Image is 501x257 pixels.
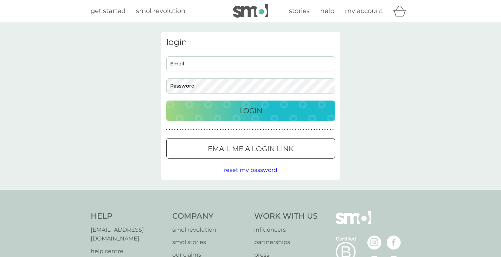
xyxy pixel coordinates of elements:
p: ● [177,128,178,131]
p: ● [217,128,218,131]
h4: Help [91,211,166,222]
p: ● [174,128,175,131]
p: ● [297,128,299,131]
p: ● [276,128,277,131]
button: Login [166,101,335,121]
p: ● [332,128,334,131]
p: ● [236,128,237,131]
p: ● [289,128,291,131]
p: ● [206,128,208,131]
p: ● [169,128,170,131]
a: help centre [91,247,166,256]
p: ● [190,128,192,131]
p: ● [295,128,296,131]
p: ● [303,128,304,131]
span: stories [289,7,310,15]
a: stories [289,6,310,16]
p: ● [300,128,302,131]
p: ● [316,128,318,131]
p: ● [195,128,197,131]
a: influencers [254,225,318,234]
p: ● [263,128,264,131]
p: ● [212,128,213,131]
h3: login [166,37,335,47]
div: basket [393,4,411,18]
span: help [320,7,334,15]
p: ● [246,128,248,131]
p: ● [287,128,288,131]
p: ● [314,128,315,131]
p: ● [188,128,189,131]
h4: Company [172,211,247,222]
p: ● [204,128,205,131]
p: ● [231,128,232,131]
p: ● [281,128,283,131]
p: ● [182,128,184,131]
p: ● [185,128,186,131]
a: get started [91,6,126,16]
p: ● [193,128,194,131]
a: smol revolution [136,6,185,16]
a: my account [345,6,383,16]
p: ● [311,128,312,131]
a: help [320,6,334,16]
a: smol stories [172,238,247,247]
p: ● [214,128,216,131]
p: ● [252,128,253,131]
p: ● [265,128,267,131]
img: visit the smol Facebook page [387,236,401,250]
p: ● [238,128,240,131]
p: ● [225,128,226,131]
p: ● [279,128,280,131]
p: ● [201,128,203,131]
p: ● [233,128,235,131]
p: ● [327,128,328,131]
p: Login [239,105,262,116]
p: ● [268,128,269,131]
p: ● [198,128,200,131]
p: ● [271,128,272,131]
img: smol [233,4,268,18]
p: ● [220,128,221,131]
p: ● [319,128,320,131]
p: ● [166,128,168,131]
p: ● [274,128,275,131]
a: partnerships [254,238,318,247]
h4: Work With Us [254,211,318,222]
p: ● [292,128,294,131]
p: ● [324,128,326,131]
p: ● [241,128,243,131]
img: smol [336,211,371,235]
p: ● [180,128,181,131]
p: ● [260,128,261,131]
p: ● [308,128,310,131]
p: ● [172,128,173,131]
p: ● [322,128,323,131]
p: Email me a login link [208,143,294,154]
p: ● [284,128,285,131]
span: my account [345,7,383,15]
p: ● [330,128,331,131]
p: ● [228,128,229,131]
a: [EMAIL_ADDRESS][DOMAIN_NAME] [91,225,166,243]
p: ● [244,128,245,131]
span: smol revolution [136,7,185,15]
p: ● [257,128,259,131]
span: reset my password [224,167,277,173]
button: reset my password [224,166,277,175]
p: ● [223,128,224,131]
button: Email me a login link [166,138,335,159]
a: smol revolution [172,225,247,234]
span: get started [91,7,126,15]
p: ● [249,128,251,131]
p: ● [209,128,211,131]
img: visit the smol Instagram page [367,236,381,250]
p: ● [306,128,307,131]
p: ● [255,128,256,131]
